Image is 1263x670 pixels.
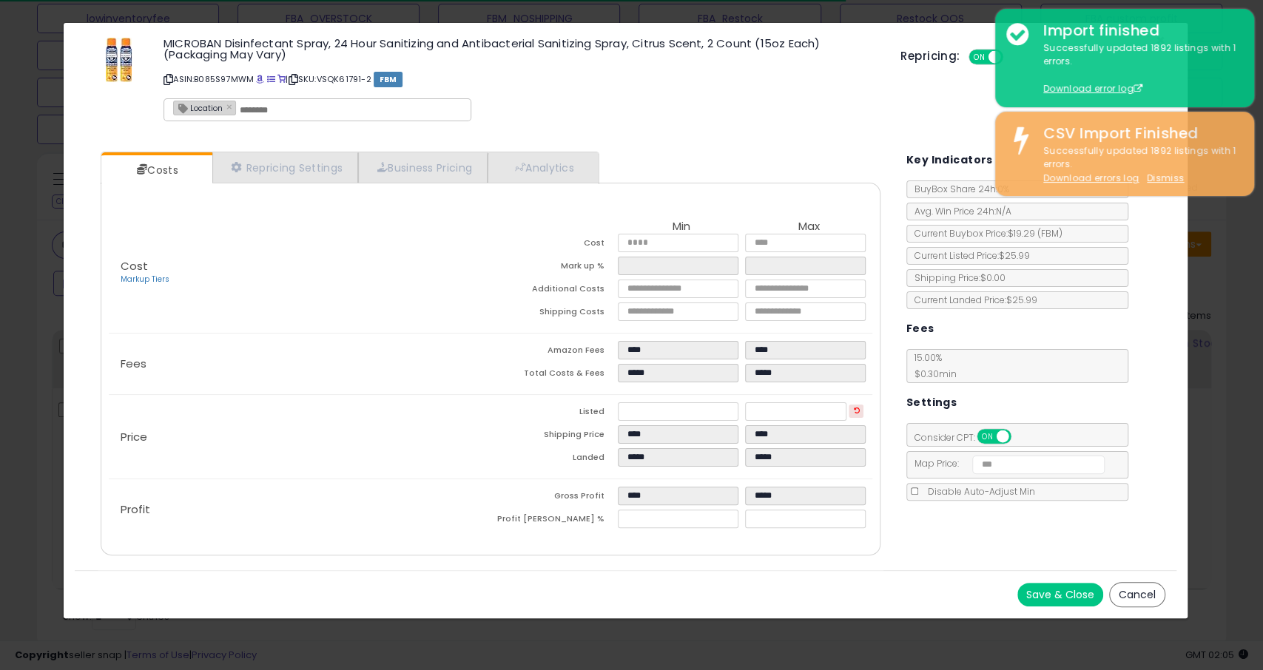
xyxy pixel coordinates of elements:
h5: Fees [906,319,934,338]
td: Additional Costs [491,280,618,302]
th: Max [745,220,872,234]
span: 15.00 % [907,351,957,380]
td: Shipping Price [491,425,618,448]
span: $19.29 [1008,227,1062,240]
div: Successfully updated 1892 listings with 1 errors. [1032,41,1243,96]
span: Consider CPT: [907,431,1031,444]
span: Location [174,101,223,114]
h5: Settings [906,393,957,412]
td: Shipping Costs [491,302,618,325]
a: Download error log [1043,82,1142,95]
a: Business Pricing [358,152,488,183]
a: Your listing only [277,73,286,85]
td: Profit [PERSON_NAME] % [491,510,618,532]
span: Shipping Price: $0.00 [907,271,1006,284]
img: 51CdGIzdgzL._SL60_.jpg [106,38,132,82]
span: ON [971,51,989,64]
button: Save & Close [1017,583,1103,606]
p: Fees [109,358,491,370]
span: $0.30 min [907,368,957,380]
p: Profit [109,504,491,515]
p: Cost [109,260,491,285]
a: Markup Tiers [121,274,169,285]
div: Successfully updated 1892 listings with 1 errors. [1032,144,1243,186]
a: Analytics [488,152,597,183]
a: BuyBox page [256,73,264,85]
td: Landed [491,448,618,471]
span: Current Buybox Price: [907,227,1062,240]
span: ( FBM ) [1037,227,1062,240]
h3: MICROBAN Disinfectant Spray, 24 Hour Sanitizing and Antibacterial Sanitizing Spray, Citrus Scent,... [164,38,878,60]
span: Map Price: [907,457,1105,470]
p: ASIN: B085S97MWM | SKU: VSQK61791-2 [164,67,878,91]
th: Min [618,220,745,234]
td: Gross Profit [491,487,618,510]
p: Price [109,431,491,443]
td: Mark up % [491,257,618,280]
td: Amazon Fees [491,341,618,364]
span: Current Listed Price: $25.99 [907,249,1030,262]
span: ON [978,430,997,443]
button: Cancel [1109,582,1165,607]
a: All offer listings [267,73,275,85]
h5: Repricing: [900,50,960,62]
a: Download errors log [1043,172,1139,184]
div: Import finished [1032,20,1243,41]
a: Costs [101,155,211,185]
span: BuyBox Share 24h: 0% [907,183,1009,195]
td: Cost [491,234,618,257]
span: Avg. Win Price 24h: N/A [907,205,1011,217]
a: × [226,100,235,113]
span: Disable Auto-Adjust Min [920,485,1035,498]
td: Listed [491,402,618,425]
td: Total Costs & Fees [491,364,618,387]
a: Repricing Settings [212,152,359,183]
div: CSV Import Finished [1032,123,1243,144]
u: Dismiss [1147,172,1184,184]
span: OFF [1008,430,1032,443]
span: FBM [374,72,403,87]
h5: Key Indicators [906,151,993,169]
span: Current Landed Price: $25.99 [907,294,1037,306]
